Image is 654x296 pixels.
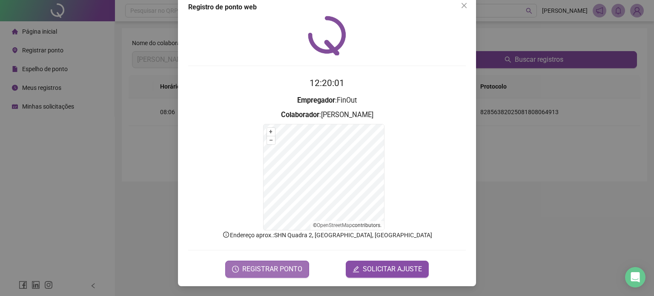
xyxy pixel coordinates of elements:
[461,2,468,9] span: close
[188,230,466,240] p: Endereço aprox. : SHN Quadra 2, [GEOGRAPHIC_DATA], [GEOGRAPHIC_DATA]
[188,2,466,12] div: Registro de ponto web
[346,261,429,278] button: editSOLICITAR AJUSTE
[363,264,422,274] span: SOLICITAR AJUSTE
[188,95,466,106] h3: : FinOut
[222,231,230,239] span: info-circle
[353,266,359,273] span: edit
[267,128,275,136] button: +
[313,222,381,228] li: © contributors.
[188,109,466,121] h3: : [PERSON_NAME]
[625,267,645,287] div: Open Intercom Messenger
[232,266,239,273] span: clock-circle
[267,136,275,144] button: –
[281,111,319,119] strong: Colaborador
[317,222,352,228] a: OpenStreetMap
[297,96,335,104] strong: Empregador
[308,16,346,55] img: QRPoint
[225,261,309,278] button: REGISTRAR PONTO
[310,78,344,88] time: 12:20:01
[242,264,302,274] span: REGISTRAR PONTO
